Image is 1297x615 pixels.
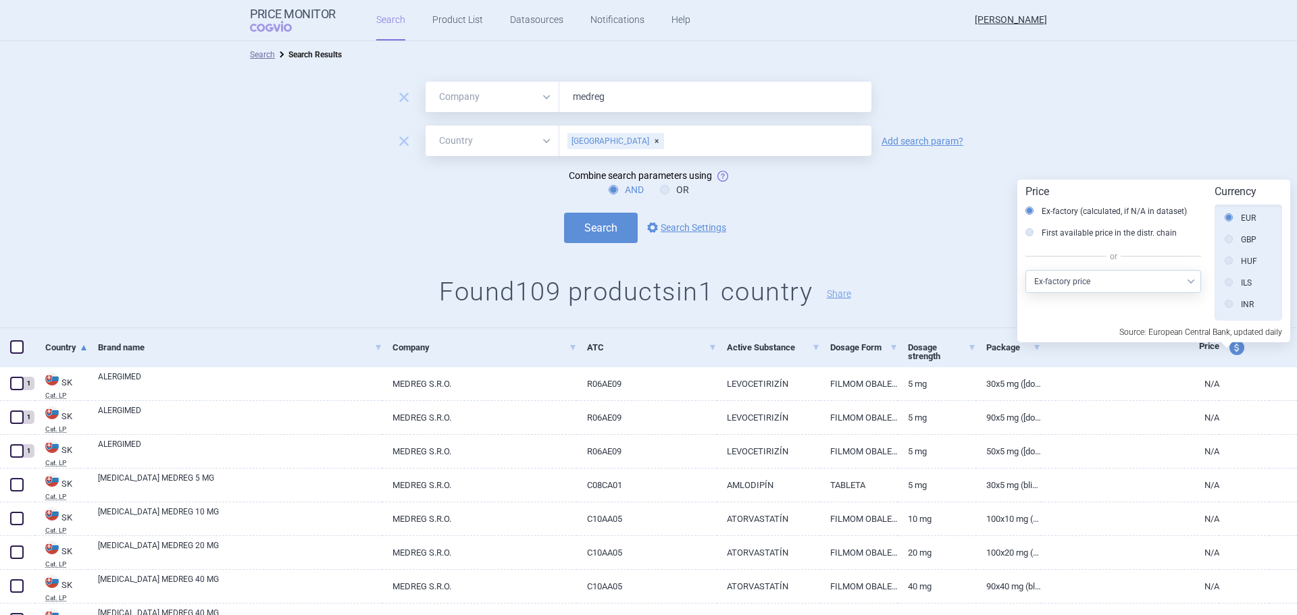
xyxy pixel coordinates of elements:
a: C08CA01 [577,469,716,502]
strong: Price [1025,185,1049,198]
a: 100x20 mg (blis.OPA/PVC/Al) [976,536,1041,569]
a: ALERGIMED [98,438,382,462]
a: SKSKCat. LP [35,506,88,534]
abbr: Cat. LP — List of categorized drugs, published by the Ministry of Health, Slovakia. [45,493,88,500]
a: Price MonitorCOGVIO [250,7,336,33]
span: COGVIO [250,21,311,32]
a: AMLODIPÍN [717,469,821,502]
a: N/A [1041,502,1219,535]
label: INR [1225,298,1254,311]
a: R06AE09 [577,401,716,434]
span: Price [1199,341,1219,351]
img: Slovakia [45,541,59,554]
a: 10 mg [898,502,975,535]
a: 20 mg [898,536,975,569]
a: N/A [1041,367,1219,400]
a: ATORVASTATÍN [717,570,821,603]
a: FILMOM OBALENÁ TABLETA [820,435,898,468]
a: SKSKCat. LP [35,438,88,466]
a: MEDREG S.R.O. [382,435,577,468]
a: C10AA05 [577,570,716,603]
div: 1 [22,377,34,390]
a: R06AE09 [577,367,716,400]
img: Slovakia [45,507,59,520]
a: FILMOM OBALENÁ TABLETA [820,570,898,603]
a: MEDREG S.R.O. [382,367,577,400]
a: SKSKCat. LP [35,371,88,399]
a: LEVOCETIRIZÍN [717,367,821,400]
label: OR [660,183,689,196]
a: 30x5 mg (blis.PVC/PVDC/Al) [976,469,1041,502]
a: Search Settings [644,219,726,236]
a: SKSKCat. LP [35,539,88,568]
a: FILMOM OBALENÁ TABLETA [820,401,898,434]
a: 5 mg [898,435,975,468]
a: MEDREG S.R.O. [382,570,577,603]
a: FILMOM OBALENÁ TABLETA [820,502,898,535]
p: Source: European Central Bank, updated daily [1025,321,1282,337]
a: Country [45,331,88,364]
a: Dosage Form [830,331,898,364]
a: Active Substance [727,331,821,364]
li: Search Results [275,48,342,61]
img: Slovakia [45,372,59,385]
a: SKSKCat. LP [35,472,88,500]
label: ILS [1225,276,1252,290]
a: TABLETA [820,469,898,502]
label: First available price in the distr. chain [1025,226,1177,240]
abbr: Cat. LP — List of categorized drugs, published by the Ministry of Health, Slovakia. [45,527,88,534]
a: MEDREG S.R.O. [382,536,577,569]
label: EUR [1225,211,1256,225]
a: 90x5 mg ([DOMAIN_NAME][URL]) [976,401,1041,434]
a: ALERGIMED [98,371,382,395]
div: 1 [22,444,34,458]
a: FILMOM OBALENÁ TABLETA [820,367,898,400]
a: Company [392,331,577,364]
label: ISK [1225,319,1253,333]
strong: Currency [1215,185,1256,198]
span: or [1107,250,1121,263]
a: 5 mg [898,367,975,400]
a: 30x5 mg ([DOMAIN_NAME][URL]) [976,367,1041,400]
a: 40 mg [898,570,975,603]
a: C10AA05 [577,502,716,535]
div: 1 [22,410,34,424]
a: R06AE09 [577,435,716,468]
a: ATORVASTATÍN [717,502,821,535]
a: ATORVASTATÍN [717,536,821,569]
a: [MEDICAL_DATA] MEDREG 5 MG [98,472,382,496]
a: SKSKCat. LP [35,404,88,433]
li: Search [250,48,275,61]
a: ATC [587,331,716,364]
abbr: Cat. LP — List of categorized drugs, published by the Ministry of Health, Slovakia. [45,392,88,399]
a: Dosage strength [908,331,975,373]
a: N/A [1041,401,1219,434]
abbr: Cat. LP — List of categorized drugs, published by the Ministry of Health, Slovakia. [45,426,88,433]
img: Slovakia [45,439,59,453]
a: FILMOM OBALENÁ TABLETA [820,536,898,569]
a: Brand name [98,331,382,364]
strong: Search Results [288,50,342,59]
a: LEVOCETIRIZÍN [717,435,821,468]
a: N/A [1041,469,1219,502]
img: Slovakia [45,406,59,419]
a: N/A [1041,435,1219,468]
a: ALERGIMED [98,404,382,429]
img: Slovakia [45,473,59,487]
label: AND [609,183,644,196]
a: MEDREG S.R.O. [382,401,577,434]
a: Add search param? [882,136,963,146]
a: [MEDICAL_DATA] MEDREG 40 MG [98,573,382,597]
span: Combine search parameters using [569,170,712,181]
a: [MEDICAL_DATA] MEDREG 10 MG [98,506,382,530]
label: GBP [1225,233,1256,246]
a: 5 mg [898,401,975,434]
a: Search [250,50,275,59]
label: Ex-factory (calculated, if N/A in dataset) [1025,205,1187,218]
abbr: Cat. LP — List of categorized drugs, published by the Ministry of Health, Slovakia. [45,561,88,568]
a: MEDREG S.R.O. [382,469,577,502]
a: LEVOCETIRIZÍN [717,401,821,434]
strong: Price Monitor [250,7,336,21]
label: HUF [1225,255,1257,268]
button: Search [564,213,638,243]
